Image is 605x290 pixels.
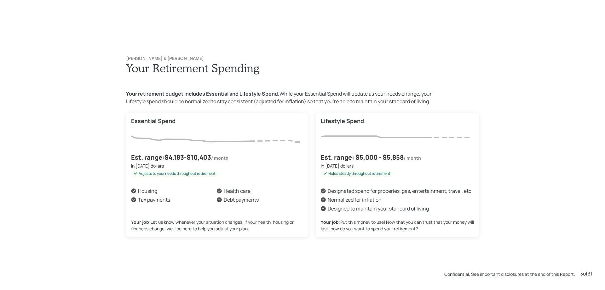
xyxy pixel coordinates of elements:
div: Normalized for inflation [328,196,382,204]
h4: Est. range: $5,000 - $5,858 [321,152,404,163]
div: Designated spend for groceries, gas, entertainment, travel, etc [328,187,471,195]
h1: Your Retirement Spending [126,61,479,75]
div: While your Essential Spend will update as your needs change, your Lifestyle spend should be norma... [126,90,439,105]
div: Adjusts to your needs throughout retirement [134,171,216,176]
div: Let us know whenever your situation changes. If your health, housing or finances change, we'll be... [131,219,303,232]
div: Put this money to use! Now that you can trust that your money will last, how do you want to spend... [321,219,474,232]
p: in [DATE] dollars [131,163,303,169]
b: Your job: [131,219,151,225]
div: Debt payments [224,196,259,204]
h6: / month [211,155,228,162]
div: Health care [224,187,251,195]
div: 3 of 31 [580,270,592,277]
h6: / month [404,155,421,162]
h4: Essential Spend [131,118,303,125]
h4: Lifestyle Spend [321,118,474,125]
div: Tax payments [138,196,170,204]
b: Your retirement budget includes Essential and Lifestyle Spend. [126,90,279,97]
div: Confidential. See important disclosures at the end of this Report. [444,271,575,277]
p: in [DATE] dollars [321,163,474,169]
h4: Est. range: $4,183 - $10,403 [131,152,211,163]
div: Housing [138,187,157,195]
div: Holds steady throughout retirement [323,171,390,176]
div: Designed to maintain your standard of living [328,205,429,212]
h6: [PERSON_NAME] & [PERSON_NAME] [126,56,479,61]
b: Your job: [321,219,340,225]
